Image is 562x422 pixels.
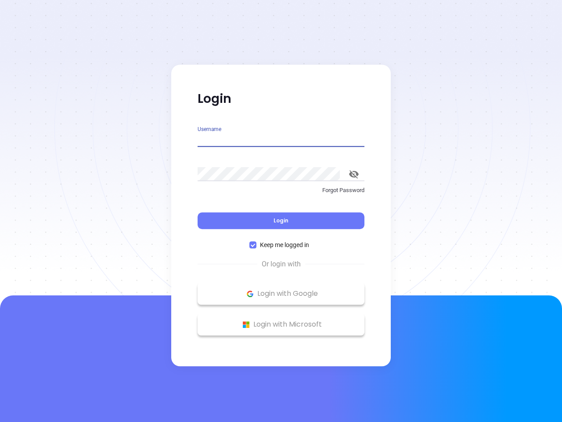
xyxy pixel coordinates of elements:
[343,164,364,185] button: toggle password visibility
[198,186,364,195] p: Forgot Password
[257,259,305,269] span: Or login with
[241,319,252,330] img: Microsoft Logo
[198,127,221,132] label: Username
[198,283,364,305] button: Google Logo Login with Google
[202,287,360,300] p: Login with Google
[245,288,256,299] img: Google Logo
[256,240,313,250] span: Keep me logged in
[198,186,364,202] a: Forgot Password
[274,217,288,224] span: Login
[198,91,364,107] p: Login
[198,313,364,335] button: Microsoft Logo Login with Microsoft
[202,318,360,331] p: Login with Microsoft
[198,212,364,229] button: Login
